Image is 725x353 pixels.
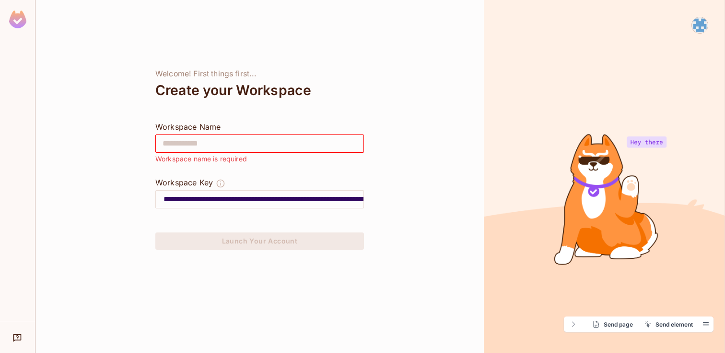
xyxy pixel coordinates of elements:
[692,17,708,33] img: sharmilasndrm@gmail.com
[155,232,364,250] button: Launch Your Account
[155,69,364,79] div: Welcome! First things first...
[155,79,364,102] div: Create your Workspace
[155,154,364,164] div: Workspace name is required
[9,11,26,28] img: SReyMgAAAABJRU5ErkJggg==
[155,121,364,133] div: Workspace Name
[216,177,225,190] button: The Workspace Key is unique, and serves as the identifier of your workspace.
[7,328,28,347] div: Help & Updates
[155,177,213,188] div: Workspace Key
